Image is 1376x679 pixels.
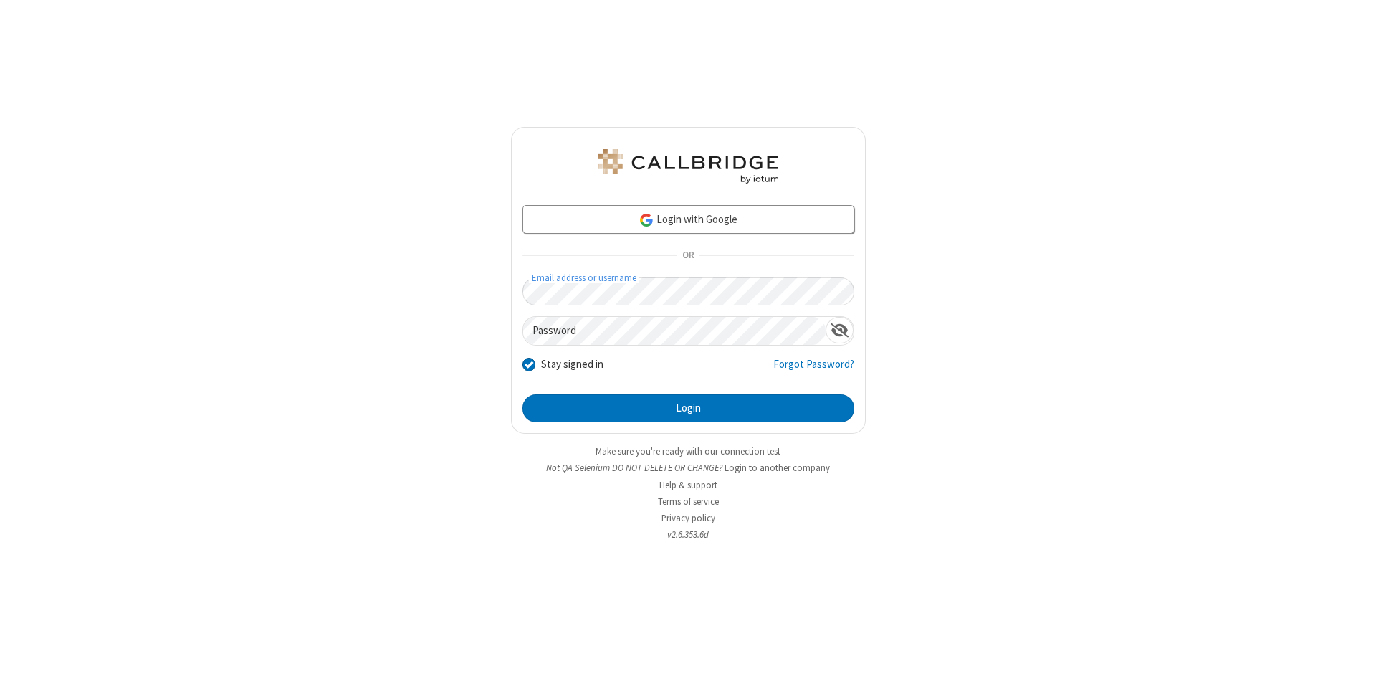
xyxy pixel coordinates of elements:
button: Login [522,394,854,423]
a: Privacy policy [661,512,715,524]
a: Terms of service [658,495,719,508]
li: v2.6.353.6d [511,528,866,541]
label: Stay signed in [541,356,603,373]
input: Password [523,317,826,345]
span: OR [677,246,699,266]
iframe: Chat [1340,642,1365,669]
a: Login with Google [522,205,854,234]
input: Email address or username [522,277,854,305]
div: Show password [826,317,854,343]
button: Login to another company [725,461,830,475]
a: Make sure you're ready with our connection test [596,445,780,457]
img: QA Selenium DO NOT DELETE OR CHANGE [595,149,781,184]
img: google-icon.png [639,212,654,228]
a: Forgot Password? [773,356,854,384]
li: Not QA Selenium DO NOT DELETE OR CHANGE? [511,461,866,475]
a: Help & support [659,479,717,491]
